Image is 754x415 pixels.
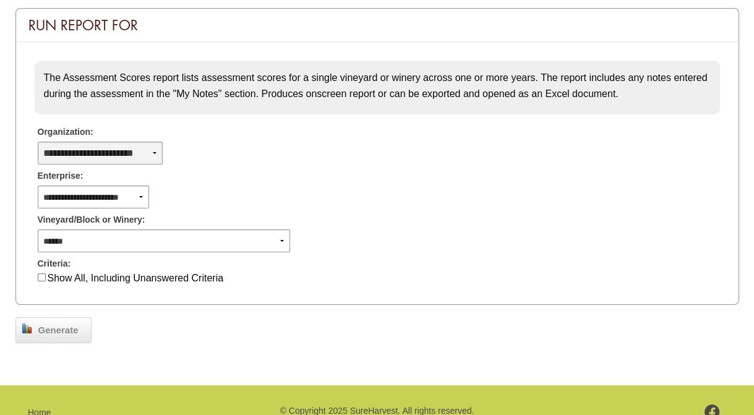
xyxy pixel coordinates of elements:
a: Generate [15,317,92,343]
img: chart_bar.png [22,323,32,333]
div: Run Report For [16,9,739,42]
label: Show All, Including Unanswered Criteria [48,273,224,283]
span: Generate [32,323,85,338]
span: Enterprise: [38,169,84,182]
span: Vineyard/Block or Winery: [38,213,145,226]
span: Organization: [38,126,93,139]
p: The Assessment Scores report lists assessment scores for a single vineyard or winery across one o... [44,70,711,101]
span: Criteria: [38,257,71,270]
